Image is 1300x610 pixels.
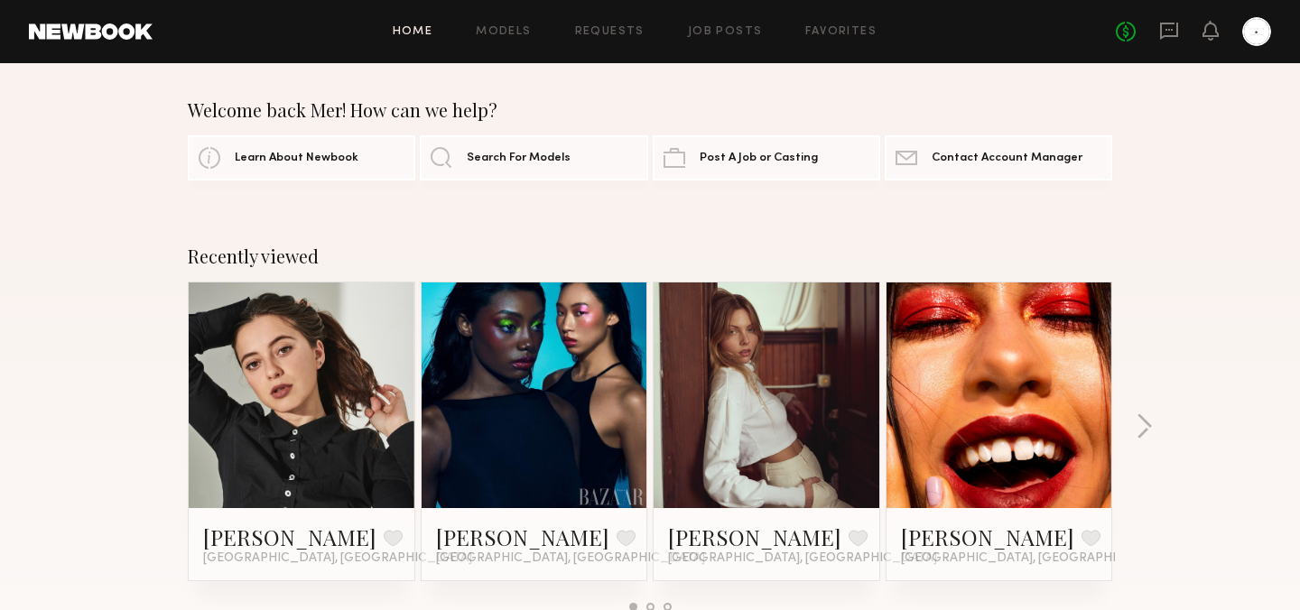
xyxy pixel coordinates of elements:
[805,26,877,38] a: Favorites
[203,551,472,566] span: [GEOGRAPHIC_DATA], [GEOGRAPHIC_DATA]
[235,152,358,164] span: Learn About Newbook
[203,522,376,551] a: [PERSON_NAME]
[436,522,609,551] a: [PERSON_NAME]
[188,99,1112,121] div: Welcome back Mer! How can we help?
[467,152,571,164] span: Search For Models
[393,26,433,38] a: Home
[188,135,415,180] a: Learn About Newbook
[668,551,937,566] span: [GEOGRAPHIC_DATA], [GEOGRAPHIC_DATA]
[901,551,1170,566] span: [GEOGRAPHIC_DATA], [GEOGRAPHIC_DATA]
[436,551,705,566] span: [GEOGRAPHIC_DATA], [GEOGRAPHIC_DATA]
[188,245,1112,267] div: Recently viewed
[885,135,1112,180] a: Contact Account Manager
[700,152,818,164] span: Post A Job or Casting
[668,522,841,551] a: [PERSON_NAME]
[575,26,645,38] a: Requests
[476,26,531,38] a: Models
[653,135,880,180] a: Post A Job or Casting
[420,135,647,180] a: Search For Models
[688,26,763,38] a: Job Posts
[901,522,1074,551] a: [PERSON_NAME]
[932,152,1082,164] span: Contact Account Manager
